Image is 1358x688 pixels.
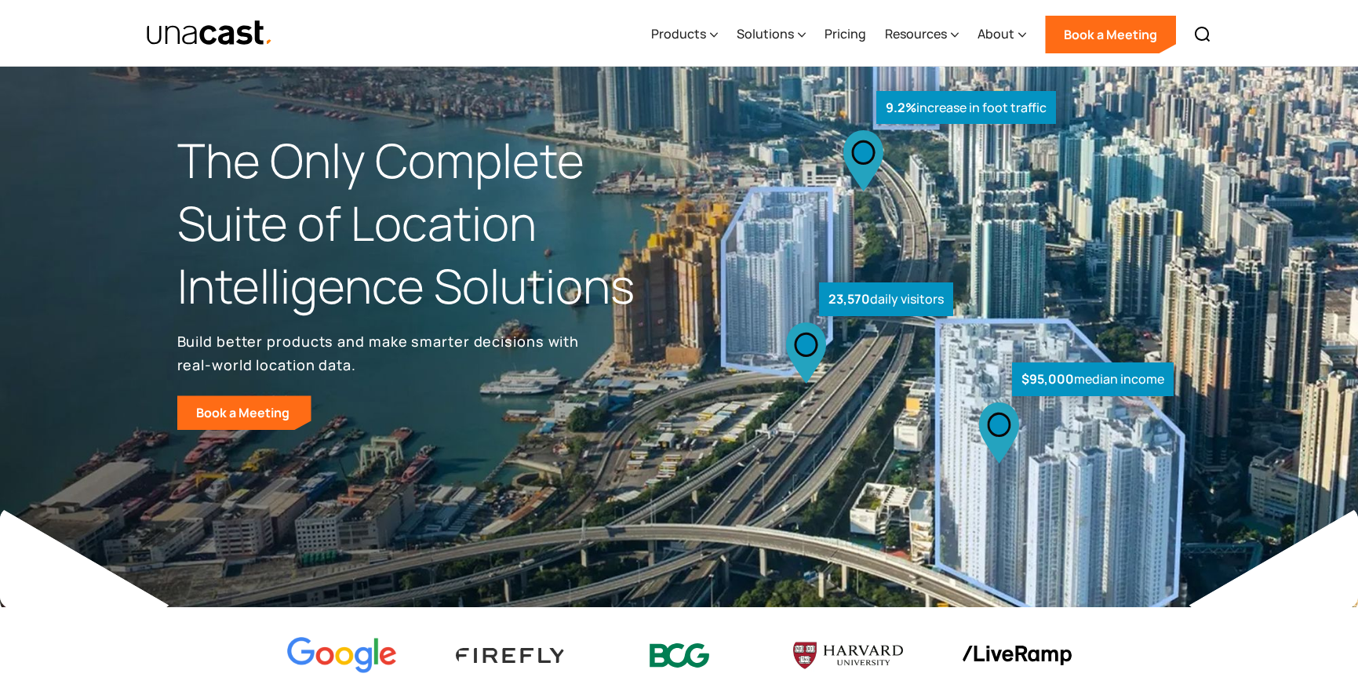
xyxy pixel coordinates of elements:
div: Products [651,2,718,67]
div: Products [651,24,706,43]
div: Resources [885,24,947,43]
p: Build better products and make smarter decisions with real-world location data. [177,329,585,377]
div: daily visitors [819,282,953,316]
img: Search icon [1193,25,1212,44]
img: liveramp logo [962,646,1072,665]
div: median income [1012,362,1174,396]
a: home [146,20,274,47]
img: Unacast text logo [146,20,274,47]
a: Book a Meeting [1045,16,1176,53]
strong: 9.2% [886,99,916,116]
div: increase in foot traffic [876,91,1056,125]
img: Harvard U logo [793,637,903,675]
strong: $95,000 [1021,370,1074,388]
a: Pricing [825,2,866,67]
strong: 23,570 [828,290,870,308]
img: Google logo Color [287,637,397,674]
img: Firefly Advertising logo [456,648,566,663]
a: Book a Meeting [177,395,311,430]
div: About [978,24,1014,43]
img: BCG logo [624,633,734,678]
h1: The Only Complete Suite of Location Intelligence Solutions [177,129,679,317]
div: Resources [885,2,959,67]
div: Solutions [737,24,794,43]
div: Solutions [737,2,806,67]
div: About [978,2,1026,67]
